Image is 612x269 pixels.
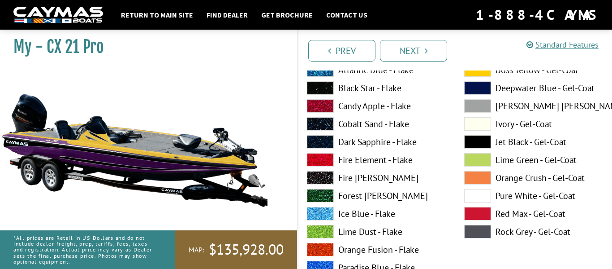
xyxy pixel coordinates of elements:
[307,207,446,220] label: Ice Blue - Flake
[307,189,446,203] label: Forest [PERSON_NAME]
[308,40,375,62] a: Prev
[307,135,446,149] label: Dark Sapphire - Flake
[464,153,603,167] label: Lime Green - Gel-Coat
[257,9,317,21] a: Get Brochure
[322,9,372,21] a: Contact Us
[464,207,603,220] label: Red Max - Gel-Coat
[464,171,603,185] label: Orange Crush - Gel-Coat
[464,189,603,203] label: Pure White - Gel-Coat
[202,9,252,21] a: Find Dealer
[175,230,297,269] a: MAP:$135,928.00
[116,9,198,21] a: Return to main site
[13,230,155,269] p: *All prices are Retail in US Dollars and do not include dealer freight, prep, tariffs, fees, taxe...
[464,99,603,113] label: [PERSON_NAME] [PERSON_NAME] - Gel-Coat
[464,117,603,131] label: Ivory - Gel-Coat
[476,5,599,25] div: 1-888-4CAYMAS
[307,117,446,131] label: Cobalt Sand - Flake
[526,40,599,50] a: Standard Features
[306,39,612,62] ul: Pagination
[307,171,446,185] label: Fire [PERSON_NAME]
[307,153,446,167] label: Fire Element - Flake
[464,135,603,149] label: Jet Black - Gel-Coat
[13,7,103,23] img: white-logo-c9c8dbefe5ff5ceceb0f0178aa75bf4bb51f6bca0971e226c86eb53dfe498488.png
[307,243,446,256] label: Orange Fusion - Flake
[307,81,446,95] label: Black Star - Flake
[380,40,447,62] a: Next
[307,225,446,238] label: Lime Dust - Flake
[464,225,603,238] label: Rock Grey - Gel-Coat
[13,37,275,57] h1: My - CX 21 Pro
[464,81,603,95] label: Deepwater Blue - Gel-Coat
[189,245,204,255] span: MAP:
[209,240,284,259] span: $135,928.00
[307,99,446,113] label: Candy Apple - Flake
